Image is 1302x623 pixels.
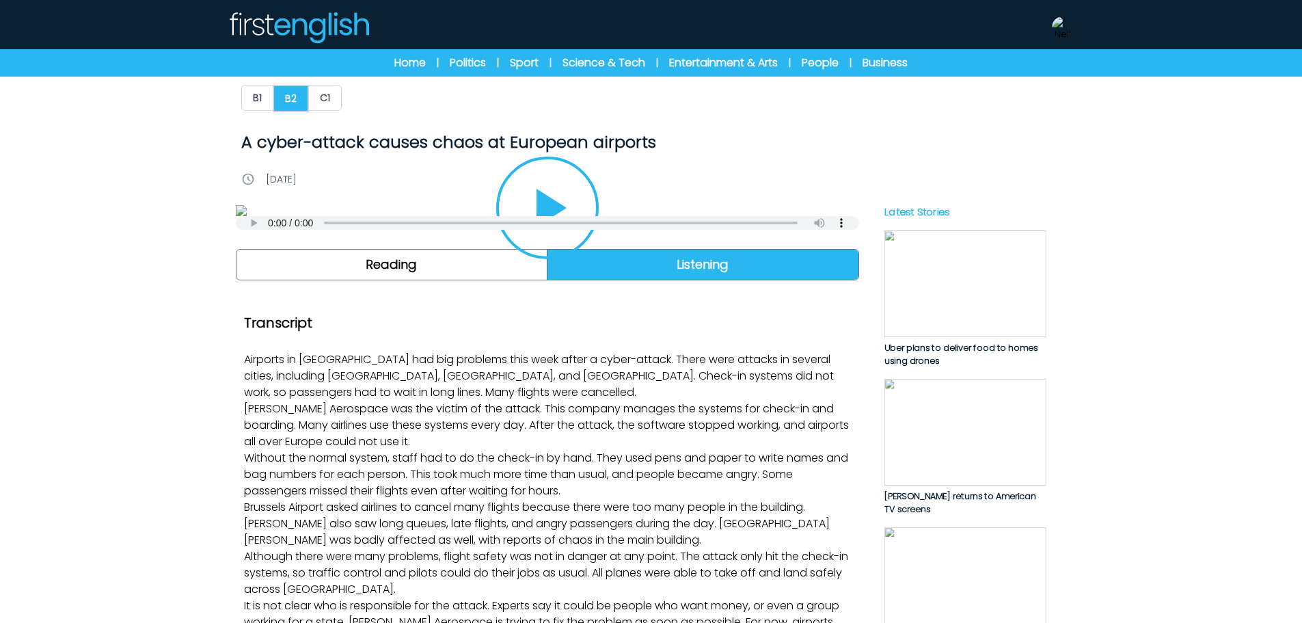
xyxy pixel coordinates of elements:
[241,85,273,111] button: B1
[656,56,658,70] span: |
[850,56,852,70] span: |
[550,56,552,70] span: |
[669,55,778,71] a: Entertainment & Arts
[228,11,370,44] img: Logo
[241,85,273,112] a: B1
[884,379,1046,486] img: etnUq7bwqYhbYWuV4UmuNbmhqIAUGoihUbfSmGxX.jpg
[863,55,908,71] a: Business
[884,204,1046,220] p: Latest Stories
[273,85,309,112] button: B2
[450,55,486,71] a: Politics
[244,313,851,332] h2: Transcript
[496,157,599,259] button: Play/Pause
[497,56,499,70] span: |
[884,230,1046,368] a: Uber plans to deliver food to homes using drones
[884,379,1046,516] a: [PERSON_NAME] returns to American TV screens
[437,56,439,70] span: |
[309,85,342,112] a: C1
[789,56,791,70] span: |
[547,250,858,280] a: Listening
[266,172,297,186] p: [DATE]
[236,216,859,230] audio: Your browser does not support the audio element.
[308,85,342,111] button: C1
[562,55,645,71] a: Science & Tech
[884,342,1037,368] span: Uber plans to deliver food to homes using drones
[510,55,539,71] a: Sport
[884,490,1035,516] span: [PERSON_NAME] returns to American TV screens
[1052,16,1074,38] img: Neil Storey
[236,205,859,216] img: PO0bDhNOrIdDgExna1JM4j7x6YBU1TOSXvNWk307.jpg
[236,250,547,280] a: Reading
[241,131,854,153] h1: A cyber-attack causes chaos at European airports
[394,55,426,71] a: Home
[884,230,1046,337] img: RE7LMOZhYM0j8HK2lFzCLKdxF8GB49C0Tfp3lDZz.jpg
[802,55,839,71] a: People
